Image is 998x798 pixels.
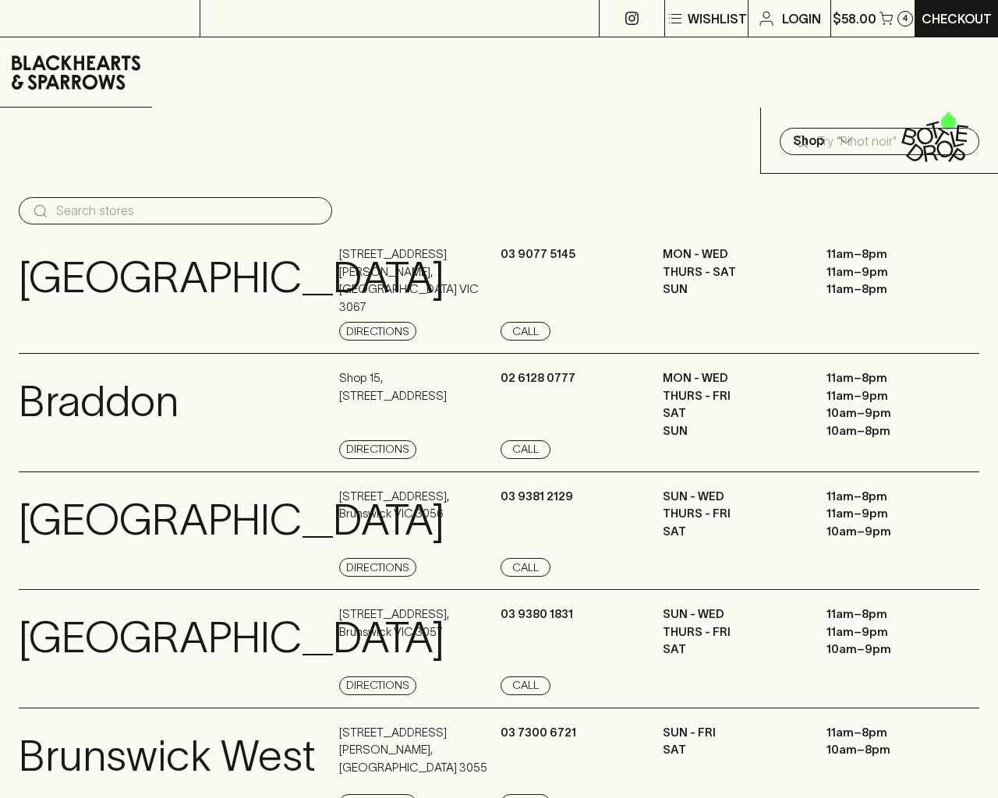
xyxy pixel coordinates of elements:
[826,488,967,506] p: 11am – 8pm
[56,199,320,224] input: Search stores
[663,369,803,387] p: MON - WED
[501,322,550,341] a: Call
[826,741,967,759] p: 10am – 8pm
[501,440,550,459] a: Call
[826,623,967,641] p: 11am – 9pm
[200,9,214,28] p: ⠀
[339,245,497,316] p: [STREET_ADDRESS][PERSON_NAME] , [GEOGRAPHIC_DATA] VIC 3067
[826,245,967,263] p: 11am – 8pm
[663,263,803,281] p: THURS - SAT
[826,404,967,422] p: 10am – 9pm
[339,676,416,695] a: Directions
[663,245,803,263] p: MON - WED
[501,369,575,387] p: 02 6128 0777
[339,724,497,777] p: [STREET_ADDRESS][PERSON_NAME] , [GEOGRAPHIC_DATA] 3055
[339,488,449,523] p: [STREET_ADDRESS] , Brunswick VIC 3056
[663,404,803,422] p: SAT
[663,641,803,659] p: SAT
[339,606,449,641] p: [STREET_ADDRESS] , Brunswick VIC 3057
[782,9,821,28] p: Login
[501,558,550,577] a: Call
[663,523,803,541] p: SAT
[19,488,444,553] p: [GEOGRAPHIC_DATA]
[663,505,803,523] p: THURS - FRI
[826,422,967,440] p: 10am – 8pm
[501,724,576,742] p: 03 7300 6721
[903,14,908,23] p: 4
[501,245,575,263] p: 03 9077 5145
[501,676,550,695] a: Call
[833,9,876,28] p: $58.00
[339,369,447,404] p: Shop 15 , [STREET_ADDRESS]
[19,606,444,670] p: [GEOGRAPHIC_DATA]
[826,387,967,405] p: 11am – 9pm
[826,641,967,659] p: 10am – 9pm
[826,505,967,523] p: 11am – 9pm
[688,9,747,28] p: Wishlist
[817,129,967,154] input: Try "Pinot noir"
[826,724,967,742] p: 11am – 8pm
[826,281,967,298] p: 11am – 8pm
[663,606,803,623] p: SUN - WED
[663,387,803,405] p: THURS - FRI
[761,108,879,173] button: Shop
[501,488,573,506] p: 03 9381 2129
[663,488,803,506] p: SUN - WED
[663,724,803,742] p: SUN - FRI
[826,263,967,281] p: 11am – 9pm
[922,9,992,28] p: Checkout
[19,369,179,434] p: Braddon
[663,281,803,298] p: SUN
[19,724,316,789] p: Brunswick West
[339,322,416,341] a: Directions
[663,422,803,440] p: SUN
[339,558,416,577] a: Directions
[501,606,573,623] p: 03 9380 1831
[663,623,803,641] p: THURS - FRI
[826,523,967,541] p: 10am – 9pm
[663,741,803,759] p: SAT
[19,245,444,310] p: [GEOGRAPHIC_DATA]
[339,440,416,459] a: Directions
[826,369,967,387] p: 11am – 8pm
[826,606,967,623] p: 11am – 8pm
